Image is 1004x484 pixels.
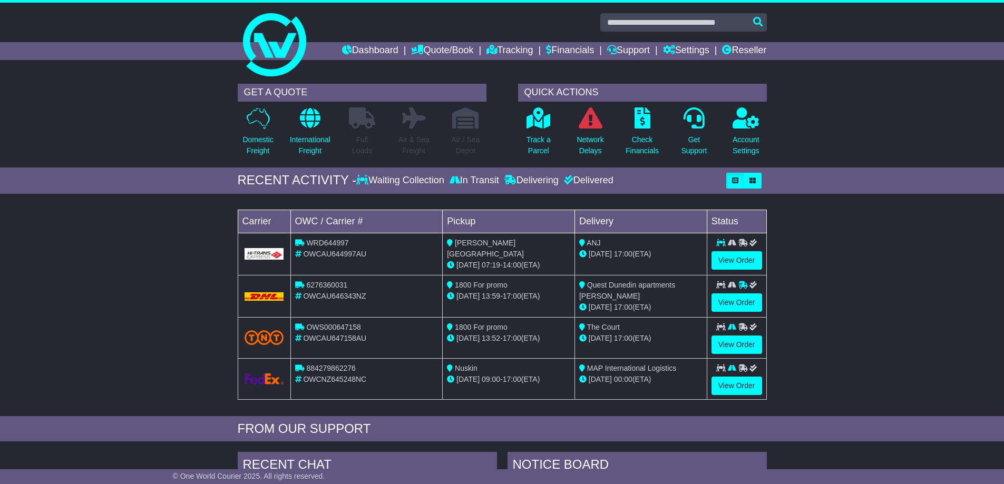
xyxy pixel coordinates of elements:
span: 17:00 [614,250,632,258]
a: Reseller [722,42,766,60]
img: GetCarrierServiceLogo [245,373,284,384]
td: Status [707,210,766,233]
span: [PERSON_NAME] [GEOGRAPHIC_DATA] [447,239,524,258]
a: NetworkDelays [576,107,604,162]
a: View Order [711,251,762,270]
a: DomesticFreight [242,107,274,162]
div: Delivering [502,175,561,186]
div: - (ETA) [447,333,570,344]
div: RECENT CHAT [238,452,497,480]
span: 13:52 [482,334,500,342]
a: View Order [711,377,762,395]
span: 17:00 [503,334,521,342]
span: 6276360031 [306,281,347,289]
a: Tracking [486,42,533,60]
a: Financials [546,42,594,60]
img: GetCarrierServiceLogo [245,248,284,260]
div: - (ETA) [447,260,570,271]
div: In Transit [447,175,502,186]
img: TNT_Domestic.png [245,330,284,344]
div: RECENT ACTIVITY - [238,173,357,188]
div: FROM OUR SUPPORT [238,421,767,437]
p: Get Support [681,134,707,156]
p: Air / Sea Depot [452,134,480,156]
span: 884279862276 [306,364,355,372]
p: International Freight [290,134,330,156]
a: View Order [711,293,762,312]
div: GET A QUOTE [238,84,486,102]
p: Network Delays [577,134,603,156]
span: 17:00 [614,334,632,342]
span: OWCAU647158AU [303,334,366,342]
div: - (ETA) [447,291,570,302]
span: WRD644997 [306,239,348,247]
div: (ETA) [579,249,703,260]
span: 13:59 [482,292,500,300]
a: InternationalFreight [289,107,331,162]
span: 17:00 [614,303,632,311]
a: CheckFinancials [625,107,659,162]
span: [DATE] [456,261,480,269]
span: [DATE] [456,334,480,342]
span: [DATE] [456,292,480,300]
span: 17:00 [503,292,521,300]
span: 07:19 [482,261,500,269]
span: [DATE] [589,334,612,342]
a: Track aParcel [526,107,551,162]
span: 17:00 [503,375,521,383]
span: 1800 For promo [455,281,508,289]
td: Delivery [574,210,707,233]
a: Support [607,42,650,60]
span: The Court [587,323,620,331]
span: OWCAU644997AU [303,250,366,258]
span: OWS000647158 [306,323,361,331]
p: Check Financials [626,134,659,156]
a: View Order [711,335,762,354]
span: ANJ [587,239,600,247]
img: DHL.png [245,292,284,301]
div: Delivered [561,175,613,186]
div: - (ETA) [447,374,570,385]
span: [DATE] [589,250,612,258]
span: [DATE] [589,375,612,383]
span: OWCNZ645248NC [303,375,366,383]
span: 1800 For promo [455,323,508,331]
span: 00:00 [614,375,632,383]
div: Waiting Collection [356,175,446,186]
a: Settings [663,42,709,60]
div: QUICK ACTIONS [518,84,767,102]
td: OWC / Carrier # [290,210,443,233]
span: MAP International Logistics [587,364,676,372]
p: Domestic Freight [242,134,273,156]
span: Quest Dunedin apartments [PERSON_NAME] [579,281,675,300]
span: 14:00 [503,261,521,269]
p: Track a Parcel [527,134,551,156]
a: Dashboard [342,42,398,60]
span: OWCAU646343NZ [303,292,366,300]
span: Nuskin [455,364,477,372]
a: Quote/Book [411,42,473,60]
p: Air & Sea Freight [398,134,430,156]
div: NOTICE BOARD [508,452,767,480]
div: (ETA) [579,302,703,313]
div: (ETA) [579,374,703,385]
p: Full Loads [349,134,375,156]
td: Pickup [443,210,575,233]
span: © One World Courier 2025. All rights reserved. [173,472,325,480]
a: AccountSettings [732,107,760,162]
a: GetSupport [680,107,707,162]
p: Account Settings [733,134,759,156]
td: Carrier [238,210,290,233]
span: [DATE] [589,303,612,311]
span: [DATE] [456,375,480,383]
div: (ETA) [579,333,703,344]
span: 09:00 [482,375,500,383]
